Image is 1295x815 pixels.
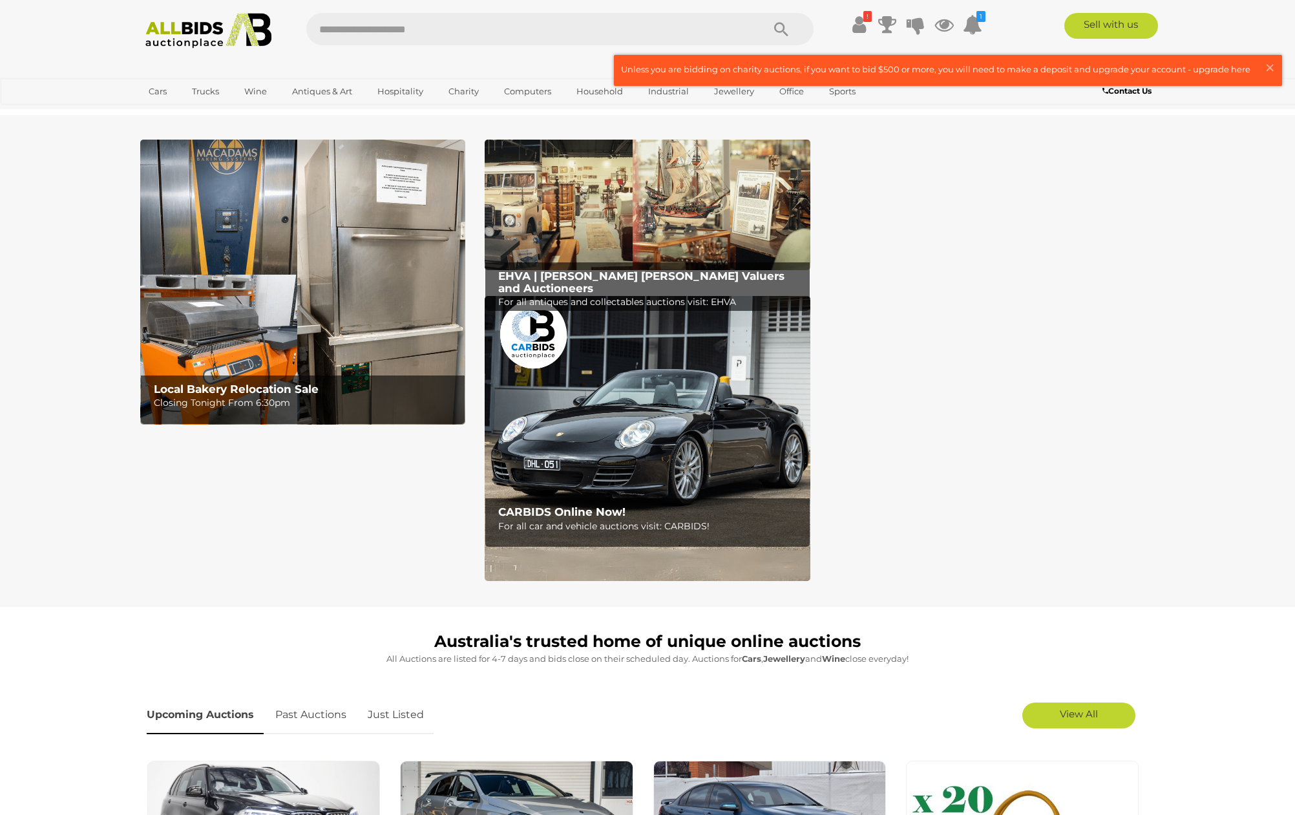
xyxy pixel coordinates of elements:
a: Hospitality [369,81,432,102]
a: Just Listed [358,696,434,734]
a: Computers [496,81,560,102]
strong: Wine [822,653,845,664]
strong: Jewellery [763,653,805,664]
a: Past Auctions [266,696,356,734]
b: EHVA | [PERSON_NAME] [PERSON_NAME] Valuers and Auctioneers [498,270,784,295]
b: CARBIDS Online Now! [498,505,626,518]
a: Industrial [640,81,697,102]
p: For all car and vehicle auctions visit: CARBIDS! [498,518,803,535]
a: Antiques & Art [284,81,361,102]
a: EHVA | Evans Hastings Valuers and Auctioneers EHVA | [PERSON_NAME] [PERSON_NAME] Valuers and Auct... [485,140,810,270]
b: Local Bakery Relocation Sale [154,383,319,396]
a: Sports [821,81,864,102]
a: ! [849,13,869,36]
a: CARBIDS Online Now! CARBIDS Online Now! For all car and vehicle auctions visit: CARBIDS! [485,296,810,581]
a: Jewellery [706,81,763,102]
button: Search [749,13,814,45]
img: EHVA | Evans Hastings Valuers and Auctioneers [485,140,810,270]
h1: Australia's trusted home of unique online auctions [147,633,1148,651]
p: All Auctions are listed for 4-7 days and bids close on their scheduled day. Auctions for , and cl... [147,651,1148,666]
a: 1 [963,13,982,36]
img: Allbids.com.au [138,13,279,48]
a: Local Bakery Relocation Sale Local Bakery Relocation Sale Closing Tonight From 6:30pm [140,140,465,425]
a: Cars [140,81,175,102]
p: For all antiques and collectables auctions visit: EHVA [498,294,803,310]
p: Closing Tonight From 6:30pm [154,395,458,411]
a: View All [1022,703,1135,728]
i: ! [863,11,872,22]
a: Charity [440,81,487,102]
a: Upcoming Auctions [147,696,264,734]
strong: Cars [742,653,761,664]
a: [GEOGRAPHIC_DATA] [140,102,249,123]
span: × [1264,55,1276,80]
a: Sell with us [1064,13,1158,39]
i: 1 [976,11,985,22]
img: Local Bakery Relocation Sale [140,140,465,425]
a: Wine [236,81,275,102]
img: CARBIDS Online Now! [485,296,810,581]
a: Contact Us [1102,84,1155,98]
a: Office [771,81,812,102]
a: Household [568,81,631,102]
a: Trucks [184,81,227,102]
span: View All [1060,708,1098,720]
b: Contact Us [1102,86,1152,96]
